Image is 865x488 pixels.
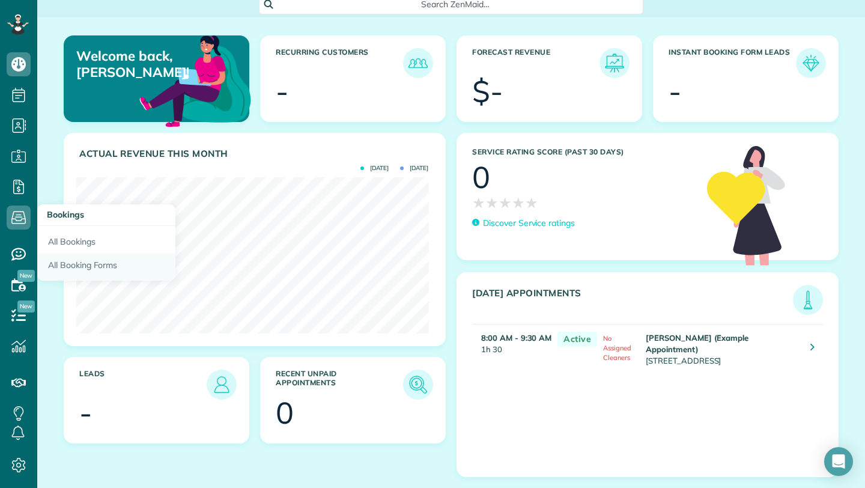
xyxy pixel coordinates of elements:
[79,370,207,400] h3: Leads
[472,48,599,78] h3: Forecast Revenue
[472,217,575,230] a: Discover Service ratings
[499,192,512,213] span: ★
[37,226,175,254] a: All Bookings
[472,148,695,156] h3: Service Rating score (past 30 days)
[643,325,801,373] td: [STREET_ADDRESS]
[17,270,35,282] span: New
[79,398,92,428] div: -
[79,148,433,159] h3: Actual Revenue this month
[796,288,820,312] img: icon_todays_appointments-901f7ab196bb0bea1936b74009e4eb5ffbc2d2711fa7634e0d609ed5ef32b18b.png
[472,192,485,213] span: ★
[485,192,499,213] span: ★
[483,217,575,230] p: Discover Service ratings
[210,373,234,397] img: icon_leads-1bed01f49abd5b7fead27621c3d59655bb73ed531f8eeb49469d10e621d6b896.png
[669,76,681,106] div: -
[17,300,35,313] span: New
[472,162,490,192] div: 0
[400,165,428,171] span: [DATE]
[603,334,631,362] span: No Assigned Cleaners
[799,51,823,75] img: icon_form_leads-04211a6a04a5b2264e4ee56bc0799ec3eb69b7e499cbb523a139df1d13a81ae0.png
[472,76,503,106] div: $-
[525,192,538,213] span: ★
[406,373,430,397] img: icon_unpaid_appointments-47b8ce3997adf2238b356f14209ab4cced10bd1f174958f3ca8f1d0dd7fffeee.png
[276,48,403,78] h3: Recurring Customers
[37,254,175,281] a: All Booking Forms
[137,22,253,138] img: dashboard_welcome-42a62b7d889689a78055ac9021e634bf52bae3f8056760290aed330b23ab8690.png
[602,51,627,75] img: icon_forecast_revenue-8c13a41c7ed35a8dcfafea3cbb826a0462acb37728057bba2d056411b612bbbe.png
[406,51,430,75] img: icon_recurring_customers-cf858462ba22bcd05b5a5880d41d6543d210077de5bb9ebc9590e49fd87d84ed.png
[669,48,796,78] h3: Instant Booking Form Leads
[76,48,189,80] p: Welcome back, [PERSON_NAME]!
[472,325,551,373] td: 1h 30
[276,76,288,106] div: -
[472,288,793,315] h3: [DATE] Appointments
[824,447,853,476] div: Open Intercom Messenger
[276,398,294,428] div: 0
[47,209,84,220] span: Bookings
[276,370,403,400] h3: Recent unpaid appointments
[646,333,748,354] strong: [PERSON_NAME] (Example Appointment)
[481,333,551,343] strong: 8:00 AM - 9:30 AM
[360,165,389,171] span: [DATE]
[557,332,597,347] span: Active
[512,192,525,213] span: ★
